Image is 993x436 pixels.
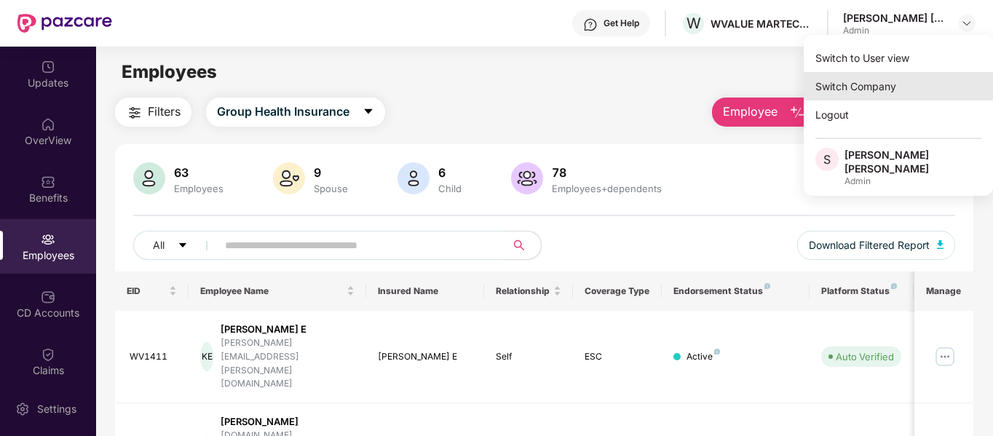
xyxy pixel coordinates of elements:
[189,271,366,311] th: Employee Name
[961,17,973,29] img: svg+xml;base64,PHN2ZyBpZD0iRHJvcGRvd24tMzJ4MzIiIHhtbG5zPSJodHRwOi8vd3d3LnczLm9yZy8yMDAwL3N2ZyIgd2...
[673,285,798,297] div: Endorsement Status
[200,285,344,297] span: Employee Name
[15,402,30,416] img: svg+xml;base64,PHN2ZyBpZD0iU2V0dGluZy0yMHgyMCIgeG1sbnM9Imh0dHA6Ly93d3cudzMub3JnLzIwMDAvc3ZnIiB3aW...
[585,350,650,364] div: ESC
[435,183,464,194] div: Child
[844,175,981,187] div: Admin
[933,345,957,368] img: manageButton
[221,415,355,429] div: [PERSON_NAME]
[937,240,944,249] img: svg+xml;base64,PHN2ZyB4bWxucz0iaHR0cDovL3d3dy53My5vcmcvMjAwMC9zdmciIHhtbG5zOnhsaW5rPSJodHRwOi8vd3...
[397,162,430,194] img: svg+xml;base64,PHN2ZyB4bWxucz0iaHR0cDovL3d3dy53My5vcmcvMjAwMC9zdmciIHhtbG5zOnhsaW5rPSJodHRwOi8vd3...
[789,104,807,122] img: svg+xml;base64,PHN2ZyB4bWxucz0iaHR0cDovL3d3dy53My5vcmcvMjAwMC9zdmciIHhtbG5zOnhsaW5rPSJodHRwOi8vd3...
[311,165,351,180] div: 9
[583,17,598,32] img: svg+xml;base64,PHN2ZyBpZD0iSGVscC0zMngzMiIgeG1sbnM9Imh0dHA6Ly93d3cudzMub3JnLzIwMDAvc3ZnIiB3aWR0aD...
[153,237,165,253] span: All
[171,165,226,180] div: 63
[178,240,188,252] span: caret-down
[573,271,662,311] th: Coverage Type
[221,336,355,391] div: [PERSON_NAME][EMAIL_ADDRESS][PERSON_NAME][DOMAIN_NAME]
[366,271,485,311] th: Insured Name
[714,349,720,354] img: svg+xml;base64,PHN2ZyB4bWxucz0iaHR0cDovL3d3dy53My5vcmcvMjAwMC9zdmciIHdpZHRoPSI4IiBoZWlnaHQ9IjgiIH...
[41,347,55,362] img: svg+xml;base64,PHN2ZyBpZD0iQ2xhaW0iIHhtbG5zPSJodHRwOi8vd3d3LnczLm9yZy8yMDAwL3N2ZyIgd2lkdGg9IjIwIi...
[843,25,945,36] div: Admin
[171,183,226,194] div: Employees
[604,17,639,29] div: Get Help
[435,165,464,180] div: 6
[206,98,385,127] button: Group Health Insurancecaret-down
[363,106,374,119] span: caret-down
[17,14,112,33] img: New Pazcare Logo
[41,60,55,74] img: svg+xml;base64,PHN2ZyBpZD0iVXBkYXRlZCIgeG1sbnM9Imh0dHA6Ly93d3cudzMub3JnLzIwMDAvc3ZnIiB3aWR0aD0iMj...
[33,402,81,416] div: Settings
[809,237,930,253] span: Download Filtered Report
[891,283,897,289] img: svg+xml;base64,PHN2ZyB4bWxucz0iaHR0cDovL3d3dy53My5vcmcvMjAwMC9zdmciIHdpZHRoPSI4IiBoZWlnaHQ9IjgiIH...
[133,231,222,260] button: Allcaret-down
[41,290,55,304] img: svg+xml;base64,PHN2ZyBpZD0iQ0RfQWNjb3VudHMiIGRhdGEtbmFtZT0iQ0QgQWNjb3VudHMiIHhtbG5zPSJodHRwOi8vd3...
[797,231,956,260] button: Download Filtered Report
[914,271,973,311] th: Manage
[687,15,701,32] span: W
[484,271,573,311] th: Relationship
[311,183,351,194] div: Spouse
[843,11,945,25] div: [PERSON_NAME] [PERSON_NAME]
[126,104,143,122] img: svg+xml;base64,PHN2ZyB4bWxucz0iaHR0cDovL3d3dy53My5vcmcvMjAwMC9zdmciIHdpZHRoPSIyNCIgaGVpZ2h0PSIyNC...
[378,350,473,364] div: [PERSON_NAME] E
[804,44,993,72] div: Switch to User view
[496,285,550,297] span: Relationship
[711,17,812,31] div: WVALUE MARTECH PRIVATE LIMITED
[148,103,181,121] span: Filters
[221,322,355,336] div: [PERSON_NAME] E
[41,175,55,189] img: svg+xml;base64,PHN2ZyBpZD0iQmVuZWZpdHMiIHhtbG5zPSJodHRwOi8vd3d3LnczLm9yZy8yMDAwL3N2ZyIgd2lkdGg9Ij...
[804,100,993,129] div: Logout
[41,117,55,132] img: svg+xml;base64,PHN2ZyBpZD0iSG9tZSIgeG1sbnM9Imh0dHA6Ly93d3cudzMub3JnLzIwMDAvc3ZnIiB3aWR0aD0iMjAiIG...
[115,98,191,127] button: Filters
[133,162,165,194] img: svg+xml;base64,PHN2ZyB4bWxucz0iaHR0cDovL3d3dy53My5vcmcvMjAwMC9zdmciIHhtbG5zOnhsaW5rPSJodHRwOi8vd3...
[687,350,720,364] div: Active
[836,349,894,364] div: Auto Verified
[122,61,217,82] span: Employees
[804,72,993,100] div: Switch Company
[127,285,167,297] span: EID
[496,350,561,364] div: Self
[823,151,831,168] span: S
[712,98,818,127] button: Employee
[505,231,542,260] button: search
[217,103,349,121] span: Group Health Insurance
[549,183,665,194] div: Employees+dependents
[511,162,543,194] img: svg+xml;base64,PHN2ZyB4bWxucz0iaHR0cDovL3d3dy53My5vcmcvMjAwMC9zdmciIHhtbG5zOnhsaW5rPSJodHRwOi8vd3...
[844,148,981,175] div: [PERSON_NAME] [PERSON_NAME]
[41,232,55,247] img: svg+xml;base64,PHN2ZyBpZD0iRW1wbG95ZWVzIiB4bWxucz0iaHR0cDovL3d3dy53My5vcmcvMjAwMC9zdmciIHdpZHRoPS...
[115,271,189,311] th: EID
[723,103,778,121] span: Employee
[130,350,178,364] div: WV1411
[505,239,534,251] span: search
[821,285,901,297] div: Platform Status
[549,165,665,180] div: 78
[273,162,305,194] img: svg+xml;base64,PHN2ZyB4bWxucz0iaHR0cDovL3d3dy53My5vcmcvMjAwMC9zdmciIHhtbG5zOnhsaW5rPSJodHRwOi8vd3...
[200,342,213,371] div: KE
[764,283,770,289] img: svg+xml;base64,PHN2ZyB4bWxucz0iaHR0cDovL3d3dy53My5vcmcvMjAwMC9zdmciIHdpZHRoPSI4IiBoZWlnaHQ9IjgiIH...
